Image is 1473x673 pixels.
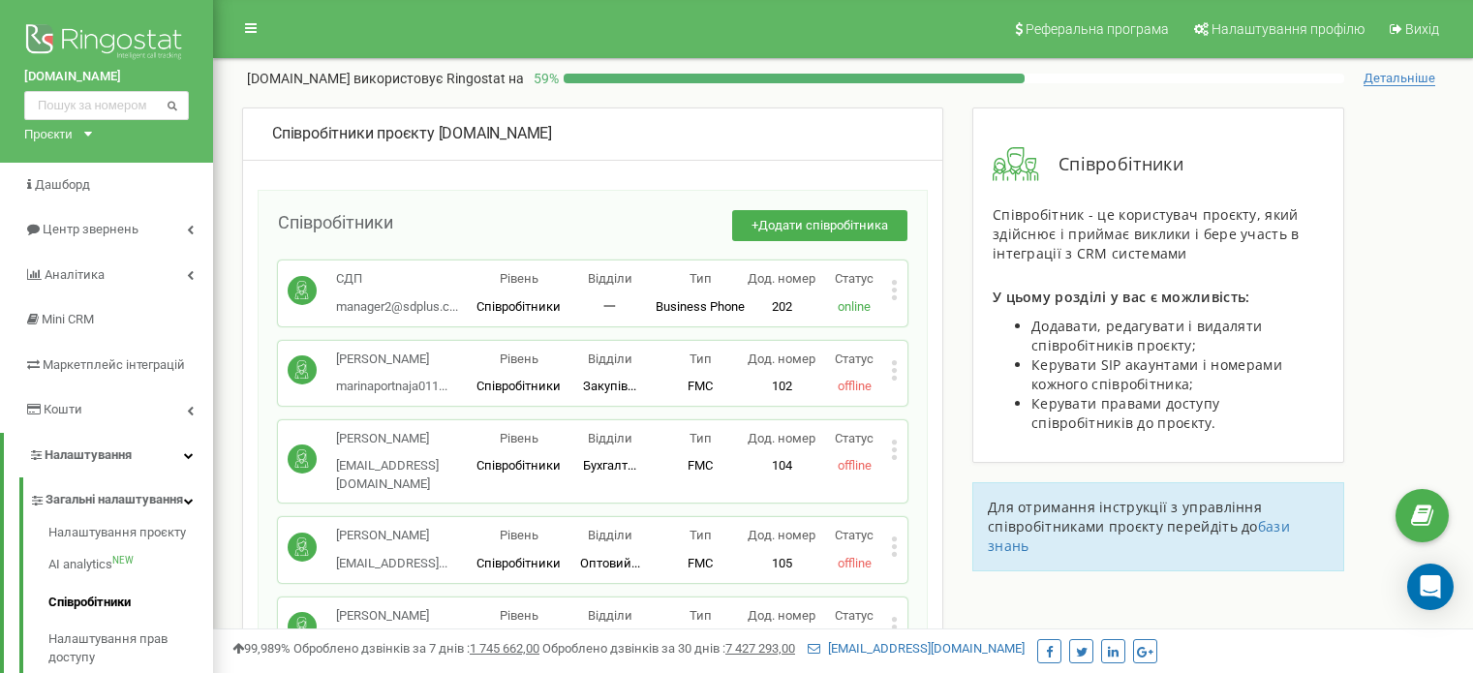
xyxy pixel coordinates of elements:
[835,431,874,445] span: Статус
[748,271,815,286] span: Дод. номер
[500,431,538,445] span: Рівень
[24,91,189,120] input: Пошук за номером
[336,430,474,448] p: [PERSON_NAME]
[1031,394,1219,432] span: Керувати правами доступу співробітників до проєкту.
[43,357,185,372] span: Маркетплейс інтеграцій
[838,379,872,393] span: offline
[748,352,815,366] span: Дод. номер
[583,458,636,473] span: Бухгалт...
[758,218,888,232] span: Додати співробітника
[45,267,105,282] span: Аналiтика
[336,556,447,570] span: [EMAIL_ADDRESS]...
[353,71,524,86] span: використовує Ringostat на
[336,351,447,369] p: [PERSON_NAME]
[835,352,874,366] span: Статус
[42,312,94,326] span: Mini CRM
[232,641,291,656] span: 99,989%
[336,270,458,289] p: СДП
[1364,71,1435,86] span: Детальніше
[580,556,640,570] span: Оптовий...
[588,352,632,366] span: Відділи
[48,584,213,622] a: Співробітники
[690,352,712,366] span: Тип
[688,458,713,473] span: FMC
[500,528,538,542] span: Рівень
[500,608,538,623] span: Рівень
[524,69,564,88] p: 59 %
[48,546,213,584] a: AI analyticsNEW
[588,431,632,445] span: Відділи
[476,299,561,314] span: Співробітники
[835,608,874,623] span: Статус
[732,210,907,242] button: +Додати співробітника
[24,19,189,68] img: Ringostat logo
[746,378,818,396] p: 102
[336,607,447,626] p: [PERSON_NAME]
[588,528,632,542] span: Відділи
[583,379,636,393] span: Закупів...
[24,68,189,86] a: [DOMAIN_NAME]
[336,299,458,314] span: manager2@sdplus.c...
[46,491,183,509] span: Загальні налаштування
[35,177,90,192] span: Дашборд
[603,299,616,314] span: 一
[336,527,447,545] p: [PERSON_NAME]
[500,352,538,366] span: Рівень
[45,447,132,462] span: Налаштування
[43,222,138,236] span: Центр звернень
[1212,21,1365,37] span: Налаштування профілю
[988,517,1290,555] a: бази знань
[476,379,561,393] span: Співробітники
[656,299,745,314] span: Business Phone
[476,458,561,473] span: Співробітники
[725,641,795,656] u: 7 427 293,00
[690,608,712,623] span: Тип
[470,641,539,656] u: 1 745 662,00
[835,271,874,286] span: Статус
[690,271,712,286] span: Тип
[278,212,393,232] span: Співробітники
[44,402,82,416] span: Кошти
[746,555,818,573] p: 105
[29,477,213,517] a: Загальні налаштування
[272,123,913,145] div: [DOMAIN_NAME]
[1039,152,1183,177] span: Співробітники
[835,528,874,542] span: Статус
[336,379,447,393] span: marinaportnaja011...
[476,556,561,570] span: Співробітники
[588,608,632,623] span: Відділи
[993,205,1300,262] span: Співробітник - це користувач проєкту, який здійснює і приймає виклики і бере участь в інтеграції ...
[4,433,213,478] a: Налаштування
[293,641,539,656] span: Оброблено дзвінків за 7 днів :
[1407,564,1454,610] div: Open Intercom Messenger
[808,641,1025,656] a: [EMAIL_ADDRESS][DOMAIN_NAME]
[838,458,872,473] span: offline
[746,298,818,317] p: 202
[688,556,713,570] span: FMC
[993,288,1250,306] span: У цьому розділі у вас є можливість:
[746,457,818,475] p: 104
[748,528,815,542] span: Дод. номер
[690,431,712,445] span: Тип
[988,498,1262,535] span: Для отримання інструкції з управління співробітниками проєкту перейдіть до
[48,524,213,547] a: Налаштування проєкту
[272,124,435,142] span: Співробітники проєкту
[1405,21,1439,37] span: Вихід
[542,641,795,656] span: Оброблено дзвінків за 30 днів :
[336,458,439,491] span: [EMAIL_ADDRESS][DOMAIN_NAME]
[688,379,713,393] span: FMC
[1026,21,1169,37] span: Реферальна програма
[838,299,871,314] span: online
[748,608,815,623] span: Дод. номер
[247,69,524,88] p: [DOMAIN_NAME]
[838,556,872,570] span: offline
[588,271,632,286] span: Відділи
[24,125,73,143] div: Проєкти
[500,271,538,286] span: Рівень
[748,431,815,445] span: Дод. номер
[1031,355,1282,393] span: Керувати SIP акаунтами і номерами кожного співробітника;
[690,528,712,542] span: Тип
[1031,317,1262,354] span: Додавати, редагувати і видаляти співробітників проєкту;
